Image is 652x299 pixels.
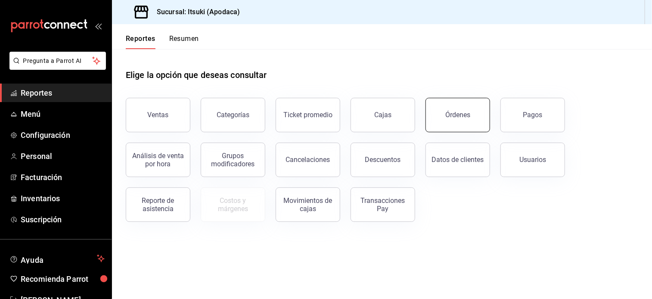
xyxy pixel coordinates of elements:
[23,56,93,65] span: Pregunta a Parrot AI
[500,98,565,132] button: Pagos
[276,187,340,222] button: Movimientos de cajas
[432,156,484,164] div: Datos de clientes
[351,98,415,132] button: Cajas
[21,88,52,97] font: Reportes
[351,143,415,177] button: Descuentos
[201,98,265,132] button: Categorías
[126,143,190,177] button: Análisis de venta por hora
[283,111,332,119] div: Ticket promedio
[351,187,415,222] button: Transacciones Pay
[201,187,265,222] button: Contrata inventarios para ver este reporte
[206,196,260,213] div: Costos y márgenes
[126,69,267,81] h1: Elige la opción que deseas consultar
[276,143,340,177] button: Cancelaciones
[276,98,340,132] button: Ticket promedio
[425,98,490,132] button: Órdenes
[206,152,260,168] div: Grupos modificadores
[131,196,185,213] div: Reporte de asistencia
[445,111,470,119] div: Órdenes
[425,143,490,177] button: Datos de clientes
[148,111,169,119] div: Ventas
[519,156,546,164] div: Usuarios
[126,34,155,43] font: Reportes
[21,131,70,140] font: Configuración
[131,152,185,168] div: Análisis de venta por hora
[365,156,401,164] div: Descuentos
[126,187,190,222] button: Reporte de asistencia
[126,34,199,49] div: Pestañas de navegación
[217,111,249,119] div: Categorías
[6,62,106,72] a: Pregunta a Parrot AI
[356,196,410,213] div: Transacciones Pay
[21,215,62,224] font: Suscripción
[21,194,60,203] font: Inventarios
[21,274,88,283] font: Recomienda Parrot
[500,143,565,177] button: Usuarios
[21,152,52,161] font: Personal
[374,111,391,119] div: Cajas
[281,196,335,213] div: Movimientos de cajas
[9,52,106,70] button: Pregunta a Parrot AI
[21,173,62,182] font: Facturación
[201,143,265,177] button: Grupos modificadores
[150,7,240,17] h3: Sucursal: Itsuki (Apodaca)
[126,98,190,132] button: Ventas
[95,22,102,29] button: open_drawer_menu
[21,109,41,118] font: Menú
[523,111,543,119] div: Pagos
[286,156,330,164] div: Cancelaciones
[21,253,93,264] span: Ayuda
[169,34,199,49] button: Resumen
